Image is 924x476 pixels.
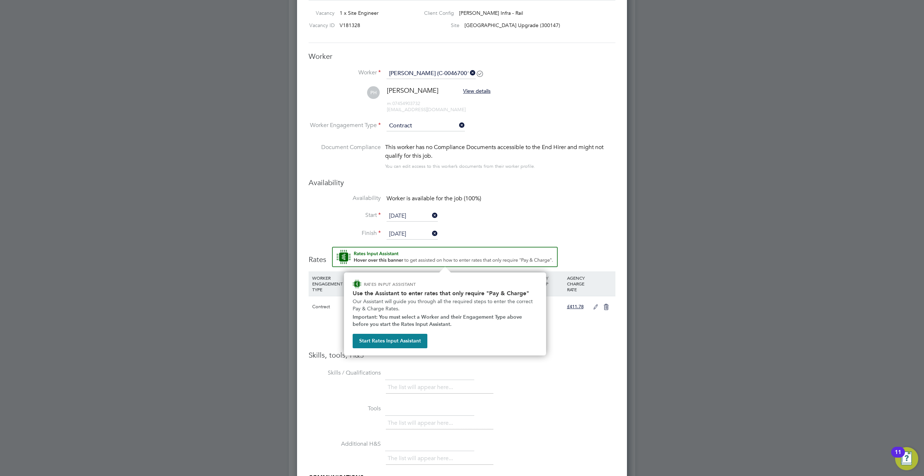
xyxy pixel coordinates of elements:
label: Client Config [418,10,454,16]
img: ENGAGE Assistant Icon [353,280,361,288]
span: 1 x Site Engineer [340,10,379,16]
span: [PERSON_NAME] Infra - Rail [459,10,523,16]
h3: Rates [309,247,615,264]
label: Worker [309,69,381,77]
h3: Availability [309,178,615,187]
p: Our Assistant will guide you through all the required steps to enter the correct Pay & Charge Rates. [353,298,537,312]
span: [GEOGRAPHIC_DATA] Upgrade (300147) [465,22,560,29]
div: You can edit access to this worker’s documents from their worker profile. [385,162,535,171]
label: Finish [309,230,381,237]
span: View details [463,88,491,94]
div: AGENCY MARKUP [529,271,565,290]
span: m: [387,100,392,106]
span: 07454903732 [387,100,420,106]
span: V181328 [340,22,360,29]
div: RATE TYPE [383,271,420,290]
div: This worker has no Compliance Documents accessible to the End Hirer and might not qualify for thi... [385,143,615,160]
label: Site [418,22,459,29]
span: Worker is available for the job (100%) [387,195,481,202]
div: AGENCY CHARGE RATE [565,271,589,296]
label: Vacancy ID [306,22,335,29]
label: Vacancy [306,10,335,16]
label: Skills / Qualifications [309,369,381,377]
input: Select one [387,229,438,240]
h2: Use the Assistant to enter rates that only require "Pay & Charge" [353,290,537,297]
span: [PERSON_NAME] [387,86,439,95]
label: Worker Engagement Type [309,122,381,129]
div: WORKER ENGAGEMENT TYPE [310,271,347,296]
p: RATES INPUT ASSISTANT [364,281,454,287]
label: Start [309,211,381,219]
label: Availability [309,195,381,202]
div: Contract [310,296,347,317]
input: Search for... [387,68,476,79]
input: Select one [387,121,465,131]
span: £411.78 [567,303,584,310]
div: 11 [895,452,901,462]
label: Tools [309,405,381,412]
button: Start Rates Input Assistant [353,334,427,348]
button: Rate Assistant [332,247,558,267]
strong: Important: You must select a Worker and their Engagement Type above before you start the Rates In... [353,314,523,327]
span: PH [367,86,380,99]
h3: Worker [309,52,615,61]
h3: Skills, tools, H&S [309,350,615,360]
span: [EMAIL_ADDRESS][DOMAIN_NAME] [387,106,466,113]
input: Select one [387,211,438,222]
div: EMPLOYER COST [492,271,529,290]
li: The list will appear here... [388,418,456,428]
label: Additional H&S [309,440,381,448]
li: The list will appear here... [388,383,456,392]
label: Document Compliance [309,143,381,169]
div: WORKER PAY RATE [419,271,456,290]
li: The list will appear here... [388,454,456,463]
div: How to input Rates that only require Pay & Charge [344,272,546,355]
div: RATE NAME [347,271,383,290]
div: HOLIDAY PAY [456,271,492,290]
button: Open Resource Center, 11 new notifications [895,447,918,470]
